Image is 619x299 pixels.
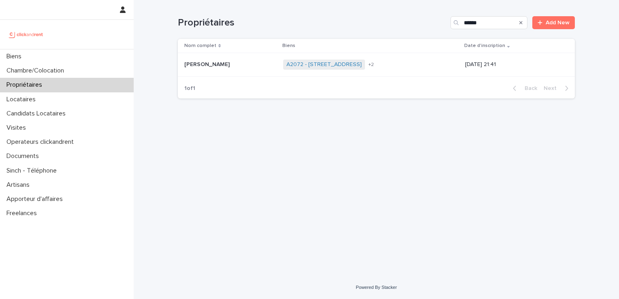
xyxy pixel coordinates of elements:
p: Documents [3,152,45,160]
button: Next [540,85,575,92]
p: Nom complet [184,41,216,50]
p: Biens [3,53,28,60]
p: [PERSON_NAME] [184,60,231,68]
span: Back [520,85,537,91]
h1: Propriétaires [178,17,447,29]
span: Add New [546,20,570,26]
p: Locataires [3,96,42,103]
p: Biens [282,41,295,50]
img: UCB0brd3T0yccxBKYDjQ [6,26,46,43]
a: Powered By Stacker [356,285,397,290]
p: Date d'inscription [464,41,505,50]
p: 1 of 1 [178,79,202,98]
tr: [PERSON_NAME][PERSON_NAME] A2072 - [STREET_ADDRESS] +2[DATE] 21:41 [178,53,575,77]
p: Visites [3,124,32,132]
p: Sinch - Téléphone [3,167,63,175]
input: Search [450,16,527,29]
p: [DATE] 21:41 [465,61,562,68]
p: Candidats Locataires [3,110,72,117]
p: Propriétaires [3,81,49,89]
p: Apporteur d'affaires [3,195,69,203]
span: + 2 [368,62,374,67]
span: Next [544,85,561,91]
a: Add New [532,16,575,29]
button: Back [506,85,540,92]
p: Freelances [3,209,43,217]
a: A2072 - [STREET_ADDRESS] [286,61,362,68]
p: Operateurs clickandrent [3,138,80,146]
p: Chambre/Colocation [3,67,70,75]
p: Artisans [3,181,36,189]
